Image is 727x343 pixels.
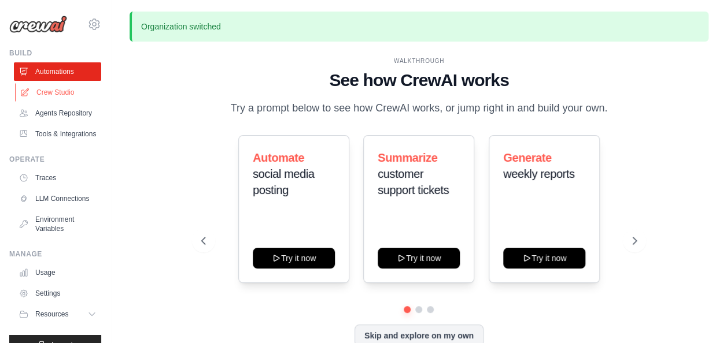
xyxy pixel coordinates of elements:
a: Tools & Integrations [14,125,101,143]
button: Try it now [378,248,460,269]
p: Organization switched [130,12,708,42]
p: Try a prompt below to see how CrewAI works, or jump right in and build your own. [224,100,613,117]
a: Crew Studio [15,83,102,102]
a: Environment Variables [14,210,101,238]
span: social media posting [253,167,314,196]
a: Usage [14,263,101,282]
a: Settings [14,284,101,303]
span: customer support tickets [378,167,449,196]
a: LLM Connections [14,189,101,208]
span: Resources [35,310,68,319]
div: WALKTHROUGH [201,57,637,65]
button: Resources [14,305,101,323]
div: Manage [9,249,101,259]
a: Traces [14,169,101,187]
span: weekly reports [503,167,574,180]
img: Logo [9,16,67,33]
iframe: Chat Widget [669,288,727,343]
button: Try it now [253,248,335,269]
button: Try it now [503,248,585,269]
span: Automate [253,151,304,164]
a: Agents Repository [14,104,101,122]
div: Operate [9,155,101,164]
span: Summarize [378,151,437,164]
span: Generate [503,151,552,164]
div: Build [9,49,101,58]
a: Automations [14,62,101,81]
h1: See how CrewAI works [201,70,637,91]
